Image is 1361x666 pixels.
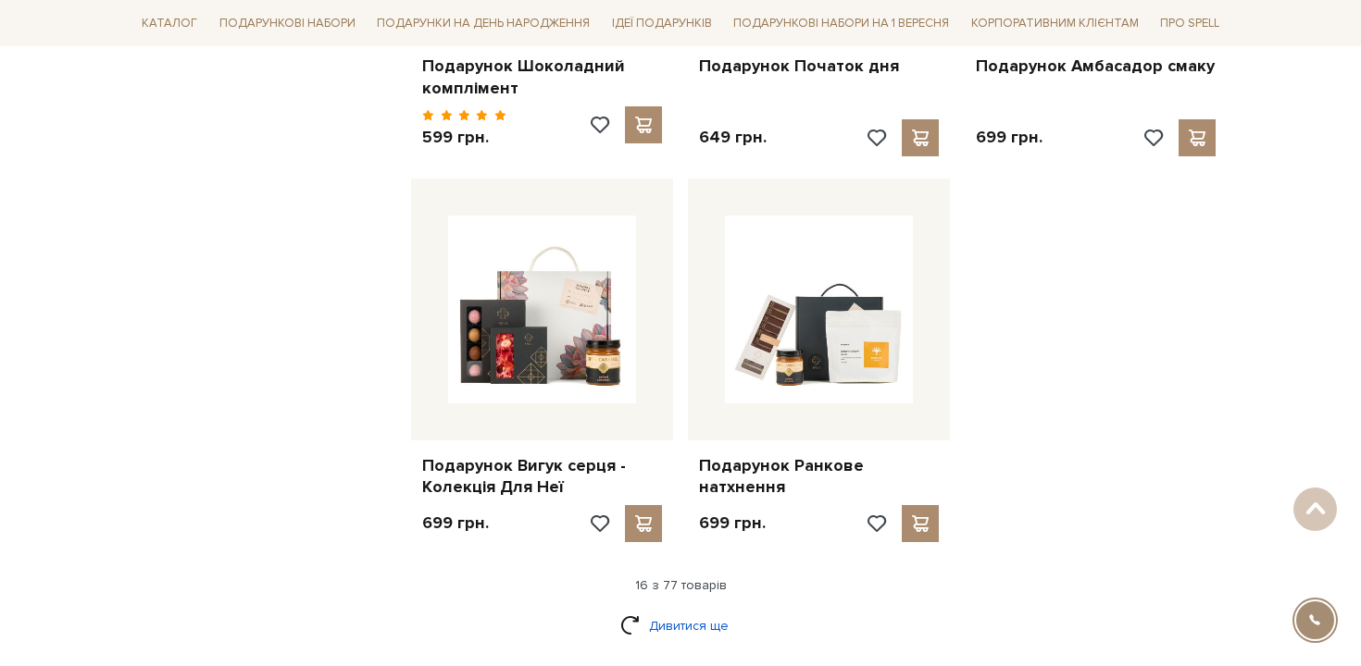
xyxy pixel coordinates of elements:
[620,610,741,642] a: Дивитися ще
[1153,9,1227,38] a: Про Spell
[699,455,939,499] a: Подарунок Ранкове натхнення
[976,55,1216,77] a: Подарунок Амбасадор смаку
[726,7,956,39] a: Подарункові набори на 1 Вересня
[699,55,939,77] a: Подарунок Початок дня
[369,9,597,38] a: Подарунки на День народження
[699,127,767,148] p: 649 грн.
[699,512,766,534] p: 699 грн.
[422,127,506,148] p: 599 грн.
[422,512,489,534] p: 699 грн.
[605,9,719,38] a: Ідеї подарунків
[964,7,1146,39] a: Корпоративним клієнтам
[422,55,662,99] a: Подарунок Шоколадний комплімент
[134,9,205,38] a: Каталог
[127,577,1234,594] div: 16 з 77 товарів
[212,9,363,38] a: Подарункові набори
[422,455,662,499] a: Подарунок Вигук серця - Колекція Для Неї
[976,127,1043,148] p: 699 грн.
